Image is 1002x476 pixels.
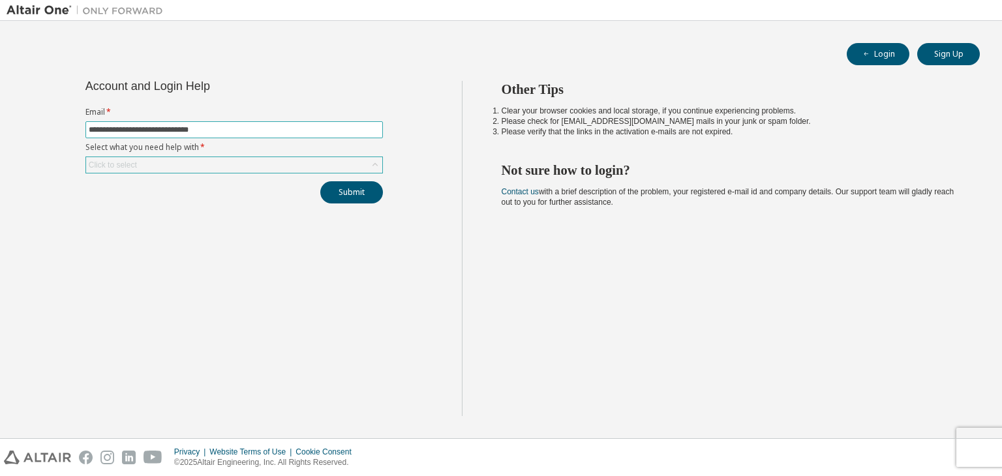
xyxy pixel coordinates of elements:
[85,142,383,153] label: Select what you need help with
[85,107,383,117] label: Email
[209,447,296,457] div: Website Terms of Use
[502,106,957,116] li: Clear your browser cookies and local storage, if you continue experiencing problems.
[174,457,359,468] p: © 2025 Altair Engineering, Inc. All Rights Reserved.
[502,116,957,126] li: Please check for [EMAIL_ADDRESS][DOMAIN_NAME] mails in your junk or spam folder.
[7,4,170,17] img: Altair One
[502,162,957,179] h2: Not sure how to login?
[89,160,137,170] div: Click to select
[144,451,162,464] img: youtube.svg
[502,187,954,207] span: with a brief description of the problem, your registered e-mail id and company details. Our suppo...
[502,126,957,137] li: Please verify that the links in the activation e-mails are not expired.
[917,43,980,65] button: Sign Up
[320,181,383,203] button: Submit
[174,447,209,457] div: Privacy
[502,187,539,196] a: Contact us
[79,451,93,464] img: facebook.svg
[847,43,909,65] button: Login
[122,451,136,464] img: linkedin.svg
[296,447,359,457] div: Cookie Consent
[502,81,957,98] h2: Other Tips
[4,451,71,464] img: altair_logo.svg
[86,157,382,173] div: Click to select
[85,81,324,91] div: Account and Login Help
[100,451,114,464] img: instagram.svg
